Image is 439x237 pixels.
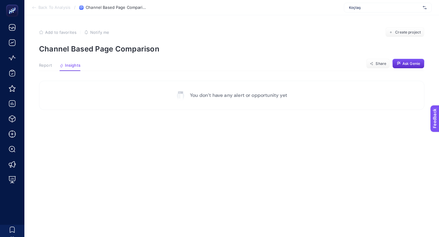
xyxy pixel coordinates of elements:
button: Ask Genie [392,59,424,69]
span: Notify me [90,30,109,35]
span: Add to favorites [45,30,77,35]
span: Back To Analysis [38,5,70,10]
p: Channel Based Page Comparison [39,44,424,53]
span: Ask Genie [402,61,420,66]
span: Share [376,61,386,66]
span: Report [39,63,52,68]
p: You don’t have any alert or opportunity yet [190,92,287,99]
button: Notify me [84,30,109,35]
span: Feedback [4,2,23,7]
span: Insights [65,63,80,68]
img: svg%3e [423,5,427,11]
button: Share [366,59,390,69]
span: Koçtaş [349,5,420,10]
span: Channel Based Page Comparison [86,5,147,10]
span: / [74,5,76,10]
button: Create project [385,27,424,37]
span: Create project [395,30,421,35]
button: Add to favorites [39,30,77,35]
